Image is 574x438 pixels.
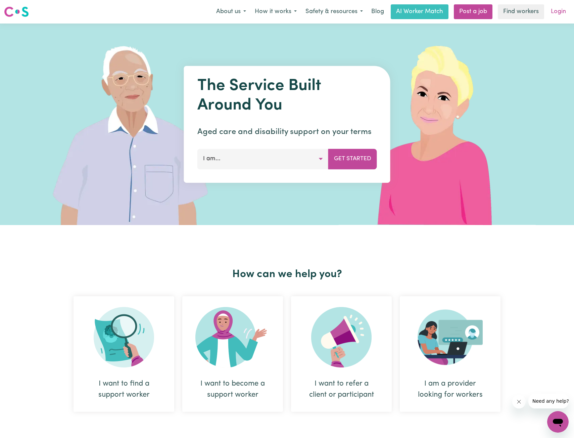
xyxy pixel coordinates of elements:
div: I want to find a support worker [74,296,174,412]
h2: How can we help you? [69,268,505,281]
iframe: Button to launch messaging window [547,411,569,433]
div: I want to refer a client or participant [307,378,376,400]
a: Post a job [454,4,492,19]
img: Refer [311,307,372,367]
div: I am a provider looking for workers [400,296,500,412]
iframe: Message from company [528,394,569,408]
a: Find workers [498,4,544,19]
a: Careseekers logo [4,4,29,19]
div: I want to find a support worker [90,378,158,400]
img: Provider [418,307,483,367]
img: Search [94,307,154,367]
span: Need any help? [4,5,41,10]
button: Safety & resources [301,5,367,19]
div: I want to become a support worker [182,296,283,412]
img: Become Worker [195,307,270,367]
iframe: Close message [512,395,526,408]
img: Careseekers logo [4,6,29,18]
a: Login [547,4,570,19]
p: Aged care and disability support on your terms [197,126,377,138]
button: I am... [197,149,329,169]
div: I want to refer a client or participant [291,296,392,412]
button: About us [212,5,250,19]
a: Blog [367,4,388,19]
div: I want to become a support worker [198,378,267,400]
div: I am a provider looking for workers [416,378,484,400]
a: AI Worker Match [391,4,448,19]
button: Get Started [328,149,377,169]
button: How it works [250,5,301,19]
h1: The Service Built Around You [197,77,377,115]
